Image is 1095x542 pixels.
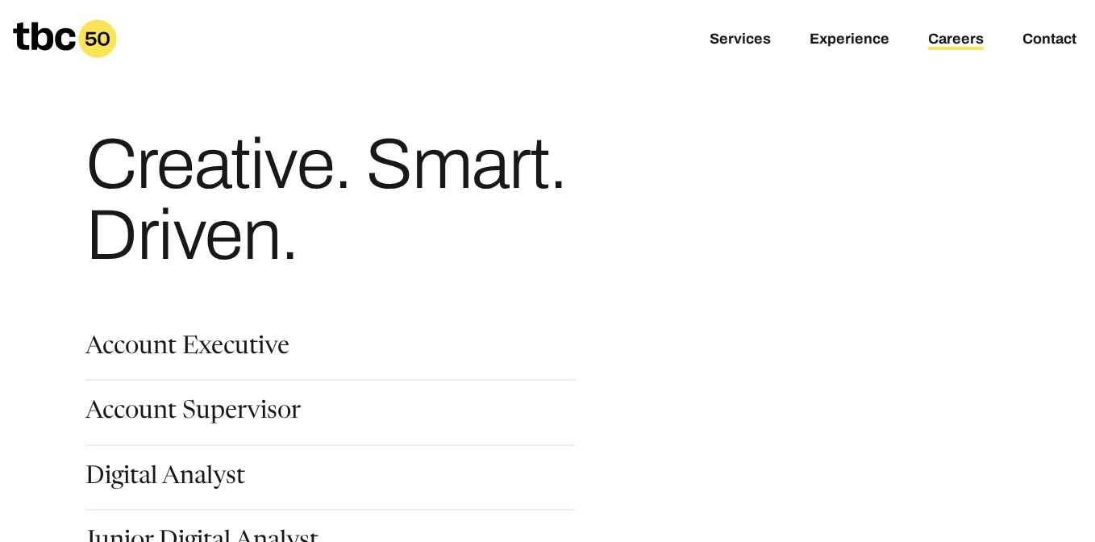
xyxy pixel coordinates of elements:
a: Careers [928,31,984,50]
a: Account Executive [85,336,289,363]
a: Services [710,31,771,50]
a: Homepage [13,19,117,58]
a: Digital Analyst [85,465,245,493]
a: Experience [810,31,889,50]
a: Account Supervisor [85,400,301,427]
h1: Creative. Smart. Driven. [85,129,705,271]
a: Contact [1022,31,1076,50]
